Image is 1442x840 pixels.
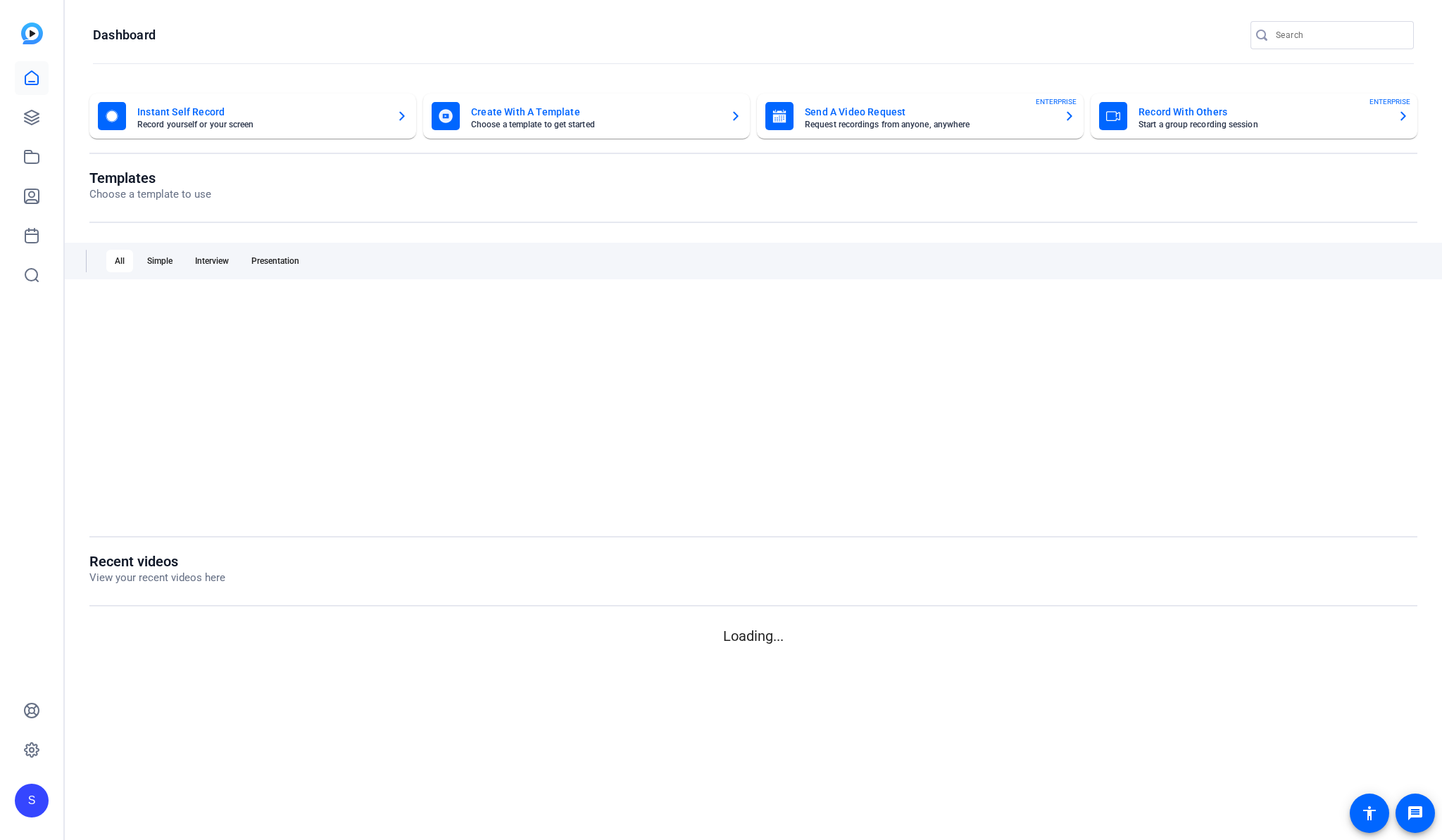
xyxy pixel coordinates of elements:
div: S [15,784,49,817]
mat-card-subtitle: Choose a template to get started [471,120,719,129]
mat-icon: accessibility [1361,805,1378,822]
button: Instant Self RecordRecord yourself or your screen [89,94,416,139]
div: All [106,250,133,272]
mat-card-subtitle: Start a group recording session [1139,120,1386,129]
input: Search [1276,27,1403,44]
button: Send A Video RequestRequest recordings from anyone, anywhereENTERPRISE [757,94,1084,139]
mat-card-title: Record With Others [1139,103,1386,120]
mat-card-title: Instant Self Record [137,103,385,120]
mat-card-title: Create With A Template [471,103,719,120]
button: Create With A TemplateChoose a template to get started [423,94,750,139]
mat-card-title: Send A Video Request [805,103,1053,120]
img: blue-gradient.svg [21,23,43,44]
mat-card-subtitle: Request recordings from anyone, anywhere [805,120,1053,129]
mat-icon: message [1407,805,1424,822]
p: Loading... [89,625,1417,647]
div: Presentation [243,250,308,272]
mat-card-subtitle: Record yourself or your screen [137,120,385,129]
span: ENTERPRISE [1036,96,1077,107]
p: Choose a template to use [89,186,211,203]
h1: Templates [89,170,211,186]
p: View your recent videos here [89,570,225,586]
div: Simple [139,250,181,272]
button: Record With OthersStart a group recording sessionENTERPRISE [1091,94,1417,139]
h1: Dashboard [93,27,156,44]
h1: Recent videos [89,553,225,570]
span: ENTERPRISE [1369,96,1410,107]
div: Interview [187,250,237,272]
